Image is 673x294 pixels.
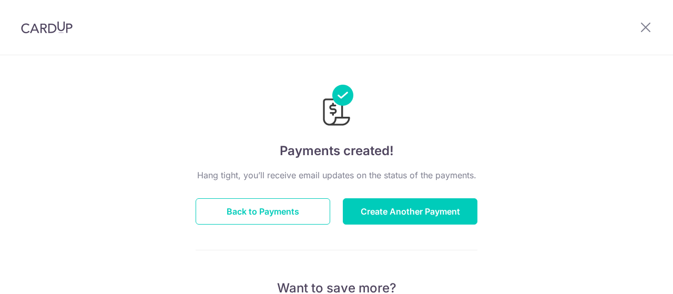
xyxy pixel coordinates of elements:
[21,21,73,34] img: CardUp
[343,198,477,225] button: Create Another Payment
[196,169,477,181] p: Hang tight, you’ll receive email updates on the status of the payments.
[320,85,353,129] img: Payments
[196,141,477,160] h4: Payments created!
[196,198,330,225] button: Back to Payments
